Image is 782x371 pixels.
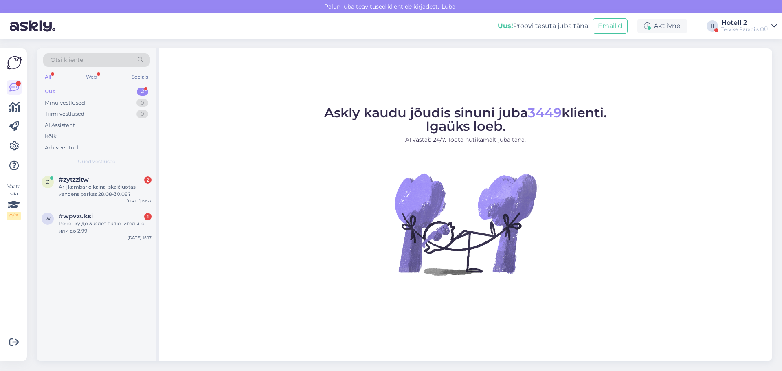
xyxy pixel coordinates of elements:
[59,213,93,220] span: #wpvzuksi
[59,220,152,235] div: Ребенку до 3-х лет включительно или до 2.99
[324,105,607,134] span: Askly kaudu jõudis sinuni juba klienti. Igaüks loeb.
[144,176,152,184] div: 2
[637,19,687,33] div: Aktiivne
[439,3,458,10] span: Luba
[59,183,152,198] div: Ar į kambario kainą įskaičiuotas vandens parkas 28.08-30.08?
[45,88,55,96] div: Uus
[45,121,75,130] div: AI Assistent
[721,26,768,33] div: Tervise Paradiis OÜ
[498,21,589,31] div: Proovi tasuta juba täna:
[593,18,628,34] button: Emailid
[130,72,150,82] div: Socials
[528,105,562,121] span: 3449
[721,20,777,33] a: Hotell 2Tervise Paradiis OÜ
[144,213,152,220] div: 1
[7,55,22,70] img: Askly Logo
[707,20,718,32] div: H
[43,72,53,82] div: All
[45,215,51,222] span: w
[78,158,116,165] span: Uued vestlused
[136,110,148,118] div: 0
[45,144,78,152] div: Arhiveeritud
[392,151,539,297] img: No Chat active
[721,20,768,26] div: Hotell 2
[51,56,83,64] span: Otsi kliente
[498,22,513,30] b: Uus!
[59,176,89,183] span: #zytzzltw
[46,179,49,185] span: z
[84,72,99,82] div: Web
[45,99,85,107] div: Minu vestlused
[7,183,21,220] div: Vaata siia
[45,110,85,118] div: Tiimi vestlused
[127,198,152,204] div: [DATE] 19:57
[136,99,148,107] div: 0
[45,132,57,140] div: Kõik
[324,136,607,144] p: AI vastab 24/7. Tööta nutikamalt juba täna.
[7,212,21,220] div: 0 / 3
[137,88,148,96] div: 2
[127,235,152,241] div: [DATE] 15:17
